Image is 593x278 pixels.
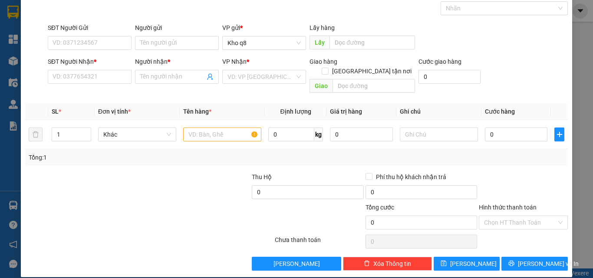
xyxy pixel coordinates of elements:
[183,128,261,141] input: VD: Bàn, Ghế
[343,257,432,271] button: deleteXóa Thông tin
[252,173,272,180] span: Thu Hộ
[274,235,365,250] div: Chưa thanh toán
[330,108,362,115] span: Giá trị hàng
[310,36,329,49] span: Lấy
[333,79,415,93] input: Dọc đường
[135,23,219,33] div: Người gửi
[98,108,131,115] span: Đơn vị tính
[450,259,497,268] span: [PERSON_NAME]
[396,103,481,120] th: Ghi chú
[222,58,247,65] span: VP Nhận
[273,259,320,268] span: [PERSON_NAME]
[330,128,392,141] input: 0
[441,260,447,267] span: save
[310,79,333,93] span: Giao
[135,57,219,66] div: Người nhận
[280,108,311,115] span: Định lượng
[227,36,301,49] span: Kho q8
[310,58,337,65] span: Giao hàng
[555,131,564,138] span: plus
[310,24,335,31] span: Lấy hàng
[518,259,579,268] span: [PERSON_NAME] và In
[329,36,415,49] input: Dọc đường
[29,128,43,141] button: delete
[207,73,214,80] span: user-add
[434,257,500,271] button: save[PERSON_NAME]
[366,204,394,211] span: Tổng cước
[52,108,59,115] span: SL
[329,66,415,76] span: [GEOGRAPHIC_DATA] tận nơi
[252,257,341,271] button: [PERSON_NAME]
[373,259,411,268] span: Xóa Thông tin
[418,70,481,84] input: Cước giao hàng
[554,128,564,141] button: plus
[183,108,211,115] span: Tên hàng
[48,23,132,33] div: SĐT Người Gửi
[479,204,537,211] label: Hình thức thanh toán
[222,23,306,33] div: VP gửi
[418,58,461,65] label: Cước giao hàng
[103,128,171,141] span: Khác
[314,128,323,141] span: kg
[29,153,230,162] div: Tổng: 1
[372,172,450,182] span: Phí thu hộ khách nhận trả
[364,260,370,267] span: delete
[400,128,478,141] input: Ghi Chú
[508,260,514,267] span: printer
[48,57,132,66] div: SĐT Người Nhận
[485,108,515,115] span: Cước hàng
[501,257,568,271] button: printer[PERSON_NAME] và In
